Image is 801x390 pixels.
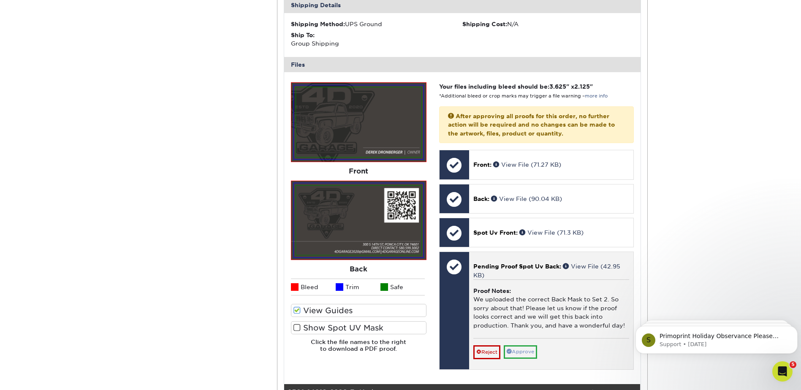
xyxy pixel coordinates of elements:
div: Back [291,260,426,279]
a: more info [585,93,608,99]
small: *Additional bleed or crop marks may trigger a file warning – [439,93,608,99]
span: Spot Uv Front: [473,229,518,236]
div: UPS Ground [291,20,462,28]
iframe: Intercom live chat [772,361,793,382]
li: Trim [336,279,380,295]
div: N/A [462,20,634,28]
a: Reject [473,345,500,359]
strong: Proof Notes: [473,287,511,294]
span: Back: [473,195,489,202]
a: View File (71.27 KB) [493,161,561,168]
span: Pending Proof Spot Uv Back: [473,263,561,270]
strong: After approving all proofs for this order, no further action will be required and no changes can ... [448,113,615,137]
iframe: Intercom notifications message [632,308,801,367]
li: Safe [380,279,425,295]
li: Bleed [291,279,336,295]
a: Approve [504,345,537,358]
div: Front [291,162,426,181]
label: Show Spot UV Mask [291,321,426,334]
a: View File (71.3 KB) [519,229,584,236]
a: View File (42.95 KB) [473,263,620,278]
strong: Shipping Cost: [462,21,507,27]
label: View Guides [291,304,426,317]
strong: Your files including bleed should be: " x " [439,83,593,90]
strong: Ship To: [291,32,315,38]
div: Files [284,57,641,72]
strong: Shipping Method: [291,21,345,27]
span: 5 [790,361,796,368]
span: 2.125 [574,83,590,90]
div: We uploaded the correct Back Mask to Set 2. So sorry about that! Please let us know if the proof ... [473,279,629,338]
h6: Click the file names to the right to download a PDF proof. [291,339,426,359]
div: Group Shipping [291,31,462,48]
span: 3.625 [549,83,566,90]
span: Front: [473,161,491,168]
a: View File (90.04 KB) [491,195,562,202]
iframe: Google Customer Reviews [2,364,72,387]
